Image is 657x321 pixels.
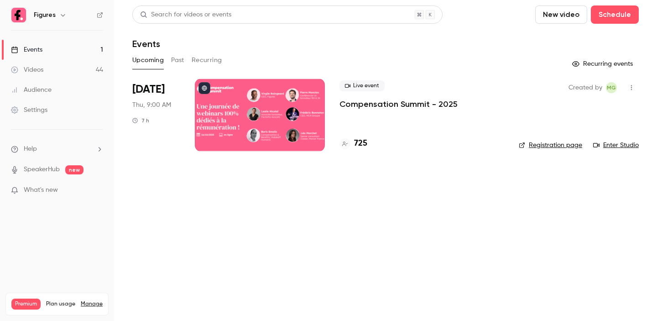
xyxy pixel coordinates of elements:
span: Premium [11,299,41,310]
iframe: Noticeable Trigger [92,186,103,195]
button: Recurring [192,53,222,68]
span: Created by [568,82,602,93]
span: Thu, 9:00 AM [132,100,171,110]
span: Plan usage [46,300,75,308]
div: Videos [11,65,43,74]
a: Manage [81,300,103,308]
img: Figures [11,8,26,22]
a: 725 [339,137,367,150]
li: help-dropdown-opener [11,144,103,154]
button: Upcoming [132,53,164,68]
span: MG [607,82,616,93]
a: SpeakerHub [24,165,60,174]
a: Enter Studio [593,141,639,150]
div: Settings [11,105,47,115]
span: new [65,165,83,174]
span: Mégane Gateau [606,82,617,93]
h6: Figures [34,11,56,20]
span: What's new [24,185,58,195]
span: Live event [339,80,385,91]
div: 7 h [132,117,149,124]
div: Oct 16 Thu, 9:00 AM (Europe/Paris) [132,79,180,152]
button: Past [171,53,184,68]
button: Recurring events [568,57,639,71]
a: Compensation Summit - 2025 [339,99,458,110]
button: Schedule [591,5,639,24]
div: Search for videos or events [140,10,231,20]
div: Events [11,45,42,54]
span: Help [24,144,37,154]
a: Registration page [519,141,582,150]
button: New video [535,5,587,24]
h1: Events [132,38,160,49]
div: Audience [11,85,52,95]
h4: 725 [354,137,367,150]
span: [DATE] [132,82,165,97]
